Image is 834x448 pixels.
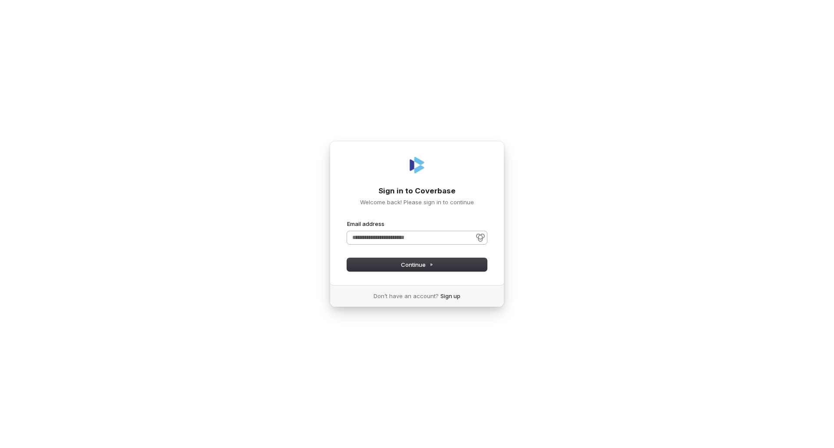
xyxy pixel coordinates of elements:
p: Welcome back! Please sign in to continue [347,198,487,206]
button: Continue [347,258,487,271]
span: Don’t have an account? [374,292,439,300]
img: Coverbase [407,155,427,176]
span: Continue [401,261,434,269]
h1: Sign in to Coverbase [347,186,487,196]
label: Email address [347,220,384,228]
a: Sign up [440,292,460,300]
